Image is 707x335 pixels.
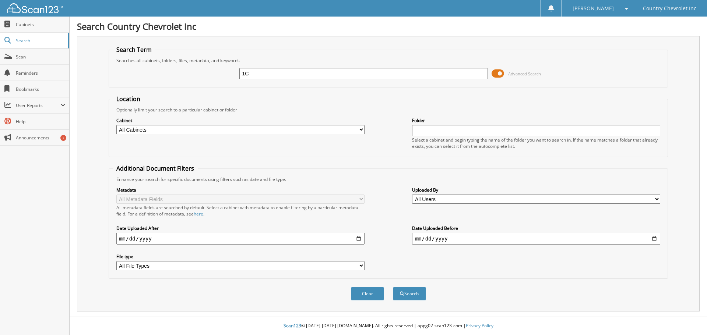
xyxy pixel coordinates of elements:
button: Clear [351,287,384,300]
label: Metadata [116,187,365,193]
span: Bookmarks [16,86,66,92]
input: start [116,233,365,245]
input: end [412,233,660,245]
span: Advanced Search [508,71,541,76]
div: Optionally limit your search to a particular cabinet or folder [113,107,664,113]
label: Folder [412,117,660,124]
div: © [DATE]-[DATE] [DOMAIN_NAME]. All rights reserved | appg02-scan123-com | [70,317,707,335]
h1: Search Country Chevrolet Inc [77,20,700,32]
legend: Additional Document Filters [113,164,198,172]
span: Help [16,118,66,125]
img: scan123-logo-white.svg [7,3,63,13]
div: Searches all cabinets, folders, files, metadata, and keywords [113,57,664,64]
div: 7 [60,135,66,141]
div: Enhance your search for specific documents using filters such as date and file type. [113,176,664,182]
span: Reminders [16,70,66,76]
span: Cabinets [16,21,66,28]
label: File type [116,253,365,260]
label: Cabinet [116,117,365,124]
legend: Search Term [113,46,155,54]
a: Privacy Policy [466,322,493,329]
span: Search [16,38,64,44]
a: here [194,211,203,217]
span: User Reports [16,102,60,108]
span: Scan [16,54,66,60]
legend: Location [113,95,144,103]
div: Select a cabinet and begin typing the name of the folder you want to search in. If the name match... [412,137,660,149]
span: [PERSON_NAME] [573,6,614,11]
span: Announcements [16,135,66,141]
button: Search [393,287,426,300]
label: Date Uploaded After [116,225,365,231]
span: Country Chevrolet Inc [643,6,696,11]
span: Scan123 [284,322,301,329]
label: Date Uploaded Before [412,225,660,231]
div: All metadata fields are searched by default. Select a cabinet with metadata to enable filtering b... [116,204,365,217]
label: Uploaded By [412,187,660,193]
